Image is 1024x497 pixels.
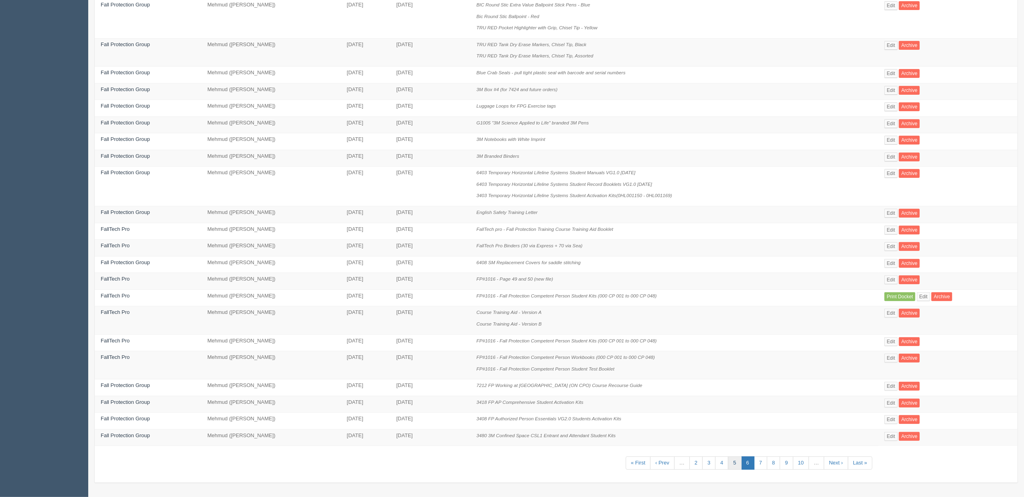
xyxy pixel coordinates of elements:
a: Fall Protection Group [101,120,150,126]
i: FP#1016 - Page 49 and 50 (new file) [477,276,553,281]
td: [DATE] [390,306,470,334]
a: Archive [899,226,920,234]
a: Fall Protection Group [101,259,150,265]
td: [DATE] [341,223,390,240]
a: Fall Protection Group [101,382,150,388]
td: [DATE] [341,334,390,351]
a: Archive [899,337,920,346]
td: [DATE] [341,83,390,100]
a: Archive [899,259,920,268]
td: Mehmud ([PERSON_NAME]) [201,396,341,413]
td: [DATE] [341,379,390,396]
td: [DATE] [390,413,470,430]
td: [DATE] [390,396,470,413]
a: Edit [884,119,898,128]
a: Archive [899,432,920,441]
a: Fall Protection Group [101,416,150,422]
a: 5 [728,456,741,470]
a: Edit [884,226,898,234]
td: [DATE] [341,38,390,66]
td: Mehmud ([PERSON_NAME]) [201,413,341,430]
i: 3480 3M Confined Space CSL1 Entrant and Attendant Student Kits [477,433,616,438]
td: [DATE] [390,240,470,257]
td: Mehmud ([PERSON_NAME]) [201,83,341,100]
td: Mehmud ([PERSON_NAME]) [201,240,341,257]
a: ‹ Prev [650,456,675,470]
a: Edit [917,292,930,301]
a: Edit [884,69,898,78]
a: Fall Protection Group [101,41,150,47]
i: FP#1016 - Fall Protection Competent Person Student Kits (000 CP 001 to 000 CP 048) [477,338,657,343]
td: [DATE] [341,240,390,257]
a: Fall Protection Group [101,2,150,8]
td: [DATE] [341,116,390,133]
i: 6408 SM Replacement Covers for saddle stitching [477,260,581,265]
a: Fall Protection Group [101,209,150,215]
a: Archive [899,41,920,50]
a: Edit [884,399,898,407]
a: Fall Protection Group [101,153,150,159]
a: Archive [899,86,920,95]
a: Edit [884,337,898,346]
td: [DATE] [341,150,390,167]
a: Archive [899,1,920,10]
td: Mehmud ([PERSON_NAME]) [201,289,341,306]
a: FallTech Pro [101,242,130,248]
i: FP#1016 - Fall Protection Competent Person Workbooks (000 CP 001 to 000 CP 048) [477,354,655,360]
a: Archive [899,399,920,407]
a: Fall Protection Group [101,169,150,175]
a: 6 [741,456,754,470]
td: Mehmud ([PERSON_NAME]) [201,167,341,206]
td: [DATE] [341,351,390,379]
a: Edit [884,41,898,50]
i: 3M Box #4 (for 7424 and future orders) [477,87,558,92]
a: Next › [824,456,848,470]
td: [DATE] [390,256,470,273]
i: English Safety Training Letter [477,210,537,215]
a: Edit [884,136,898,145]
a: Archive [899,275,920,284]
td: [DATE] [341,206,390,223]
td: [DATE] [341,256,390,273]
a: Archive [899,309,920,318]
a: FallTech Pro [101,276,130,282]
a: Edit [884,209,898,218]
a: 9 [780,456,793,470]
a: Archive [899,169,920,178]
a: 8 [767,456,780,470]
a: FallTech Pro [101,293,130,299]
a: Edit [884,86,898,95]
a: FallTech Pro [101,338,130,344]
td: Mehmud ([PERSON_NAME]) [201,66,341,83]
a: Fall Protection Group [101,399,150,405]
a: Fall Protection Group [101,103,150,109]
td: [DATE] [390,206,470,223]
a: Edit [884,242,898,251]
a: FallTech Pro [101,354,130,360]
a: 10 [793,456,809,470]
a: Fall Protection Group [101,86,150,92]
a: Edit [884,153,898,161]
i: G1005 "3M Science Applied to Life" branded 3M Pens [477,120,589,125]
td: Mehmud ([PERSON_NAME]) [201,351,341,379]
td: [DATE] [390,38,470,66]
td: [DATE] [341,133,390,150]
td: [DATE] [390,133,470,150]
a: Fall Protection Group [101,432,150,438]
td: Mehmud ([PERSON_NAME]) [201,206,341,223]
td: Mehmud ([PERSON_NAME]) [201,223,341,240]
a: Edit [884,1,898,10]
a: Archive [899,153,920,161]
td: [DATE] [341,273,390,290]
i: 6403 Temporary Horizontal Lifeline Systems Student Manuals VG1.0 [DATE] [477,170,635,175]
i: 7212 FP Working at [GEOGRAPHIC_DATA] (ON CPO) Course Recourse Guide [477,383,643,388]
td: [DATE] [341,167,390,206]
i: TRU RED Pocket Highlighter with Grip, Chisel Tip - Yellow [477,25,598,30]
a: Edit [884,309,898,318]
td: Mehmud ([PERSON_NAME]) [201,133,341,150]
i: FallTech Pro Binders (30 via Express + 70 via Sea) [477,243,582,248]
td: Mehmud ([PERSON_NAME]) [201,379,341,396]
a: Edit [884,102,898,111]
td: [DATE] [390,100,470,117]
a: Archive [899,209,920,218]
